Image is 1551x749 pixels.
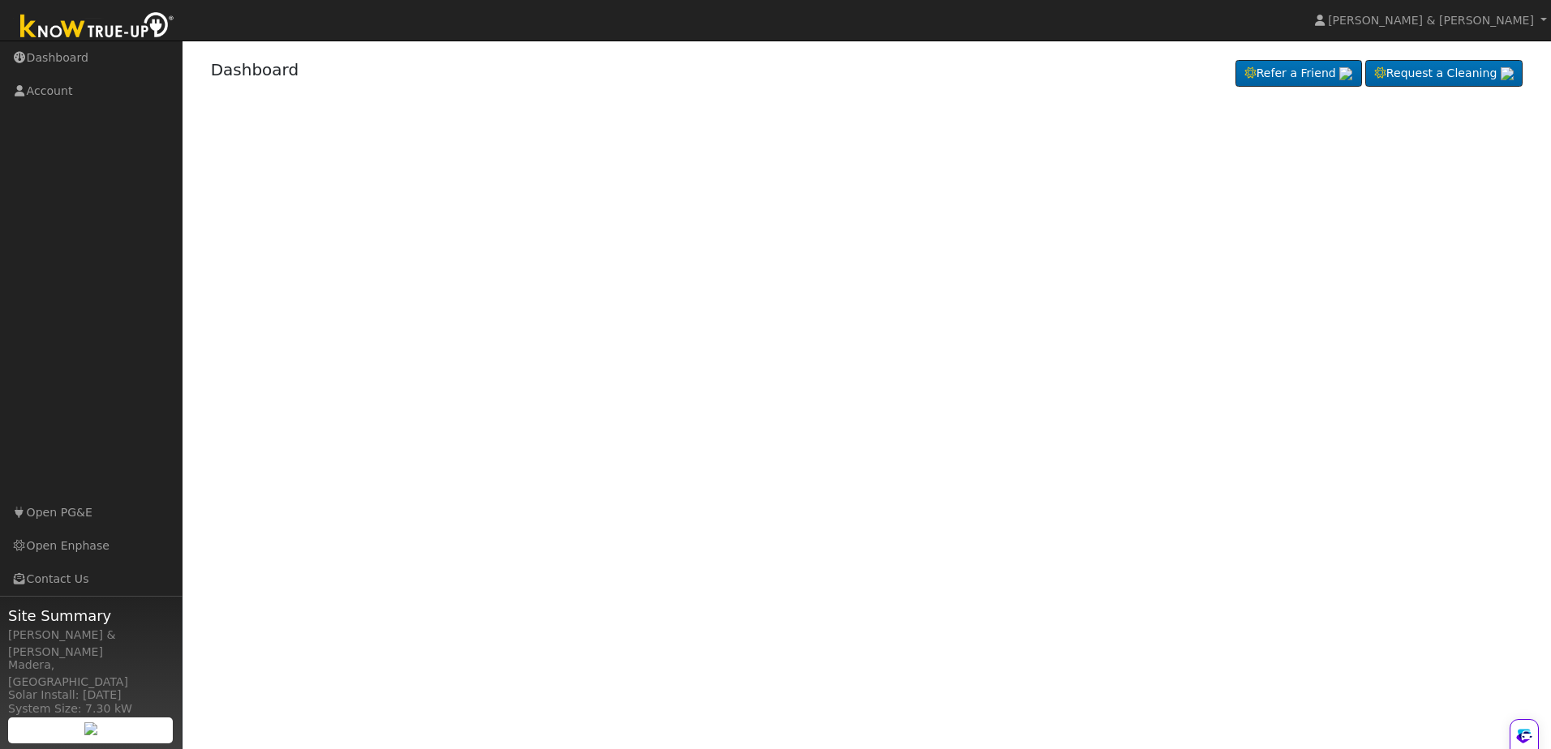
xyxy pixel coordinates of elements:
div: Madera, [GEOGRAPHIC_DATA] [8,657,174,691]
img: wiRPAZEX6Qd5GkipxmnKhIy308phxjiv+EHaKbQ5Ce+h88AAAAASUVORK5CYII= [1513,724,1536,747]
div: [PERSON_NAME] & [PERSON_NAME] [8,627,174,661]
div: Solar Install: [DATE] [8,687,174,704]
a: Request a Cleaning [1365,60,1523,88]
img: retrieve [1339,67,1352,80]
div: System Size: 7.30 kW [8,700,174,717]
span: Site Summary [8,605,174,627]
img: Know True-Up [12,9,183,45]
img: retrieve [84,722,97,735]
span: [PERSON_NAME] & [PERSON_NAME] [1328,14,1534,27]
a: Dashboard [211,60,299,79]
img: retrieve [1501,67,1514,80]
a: Refer a Friend [1235,60,1362,88]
